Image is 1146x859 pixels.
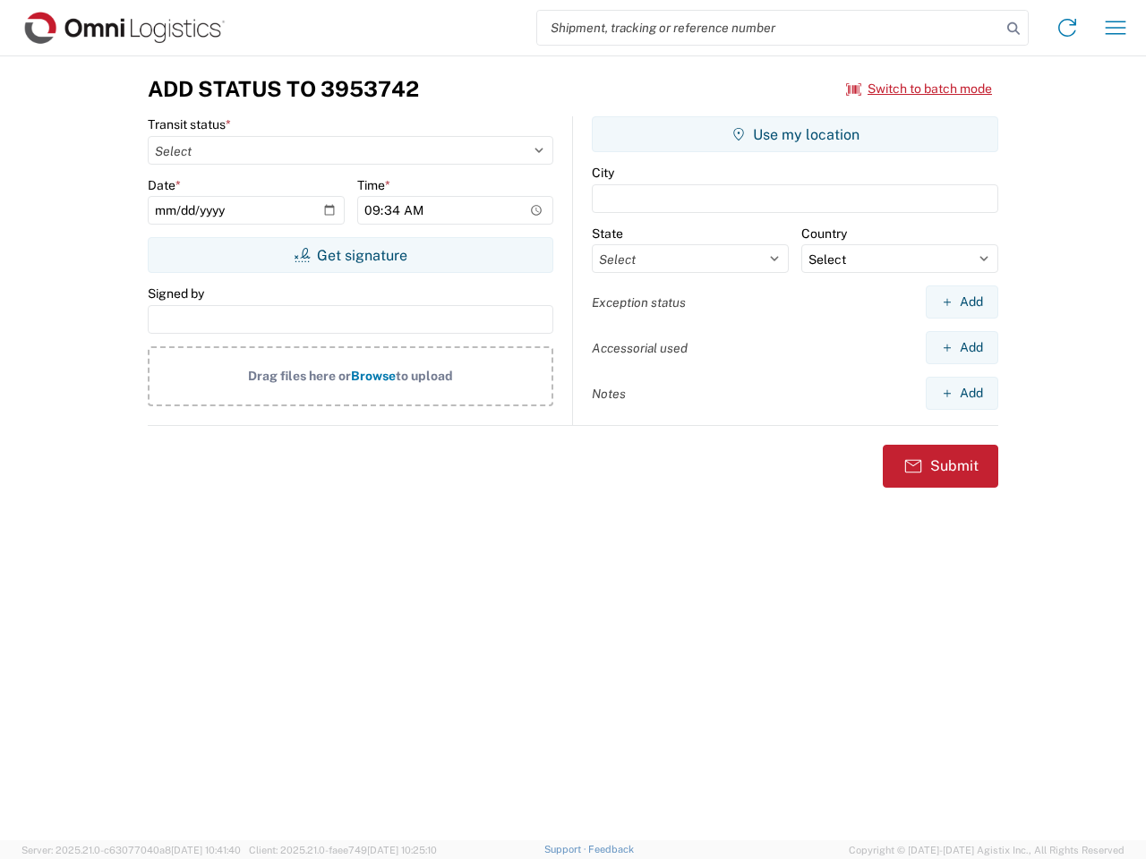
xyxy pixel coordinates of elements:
[926,331,998,364] button: Add
[592,165,614,181] label: City
[544,844,589,855] a: Support
[367,845,437,855] span: [DATE] 10:25:10
[148,116,231,132] label: Transit status
[926,377,998,410] button: Add
[592,386,626,402] label: Notes
[537,11,1001,45] input: Shipment, tracking or reference number
[592,116,998,152] button: Use my location
[883,445,998,488] button: Submit
[357,177,390,193] label: Time
[21,845,241,855] span: Server: 2025.21.0-c63077040a8
[849,842,1125,858] span: Copyright © [DATE]-[DATE] Agistix Inc., All Rights Reserved
[592,225,623,242] label: State
[592,294,686,310] label: Exception status
[249,845,437,855] span: Client: 2025.21.0-faee749
[148,177,181,193] label: Date
[396,369,453,383] span: to upload
[171,845,241,855] span: [DATE] 10:41:40
[248,369,351,383] span: Drag files here or
[148,285,204,302] label: Signed by
[801,225,847,242] label: Country
[148,76,419,102] h3: Add Status to 3953742
[588,844,634,855] a: Feedback
[351,369,396,383] span: Browse
[148,237,553,273] button: Get signature
[592,340,688,356] label: Accessorial used
[846,74,992,104] button: Switch to batch mode
[926,285,998,319] button: Add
